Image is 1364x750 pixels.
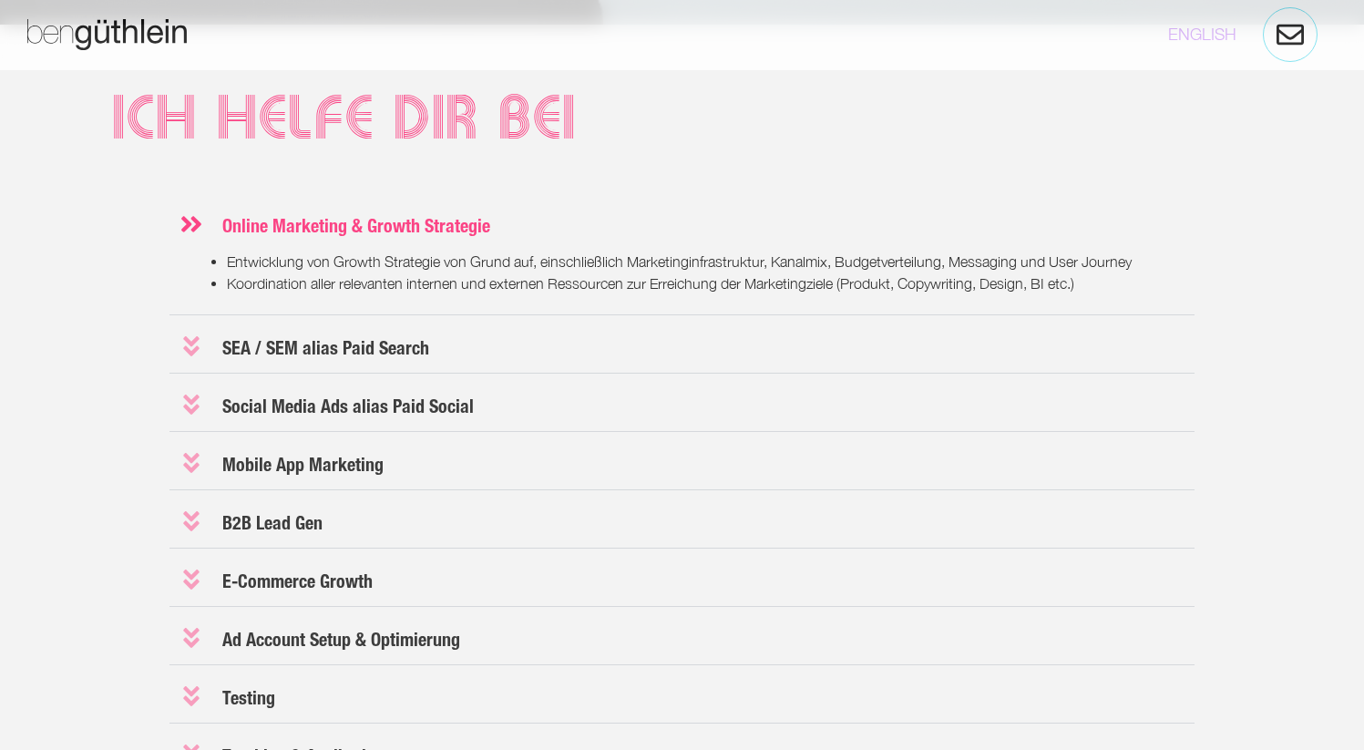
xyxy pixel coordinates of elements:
a: ENGLISH [1168,25,1236,44]
a: Mobile App Marketing [222,454,384,475]
h3: Social Media Ads alias Paid Social [169,378,1195,432]
div: Online Marketing & Growth Strategie [169,251,1195,316]
h2: Ich helfe dir bei [113,88,1252,143]
h3: Testing [169,670,1195,724]
li: Entwicklung von Growth Strategie von Grund auf, einschließlich Marketinginfrastruktur, Kanalmix, ... [227,251,1195,272]
a: E-Commerce Growth [222,570,373,591]
h3: E-Commerce Growth [169,553,1195,607]
a: Ad Account Setup & Optimierung [222,629,460,650]
h3: Online Marketing & Growth Strategie [169,198,1195,251]
a: B2B Lead Gen [222,512,323,533]
h3: B2B Lead Gen [169,495,1195,549]
a: SEA / SEM alias Paid Search [222,337,429,358]
h3: Mobile App Marketing [169,437,1195,490]
a: Social Media Ads alias Paid Social [222,396,474,416]
h3: Ad Account Setup & Optimierung [169,611,1195,665]
a: Online Marketing & Growth Strategie [222,215,490,236]
h3: SEA / SEM alias Paid Search [169,320,1195,374]
li: Koordination aller relevanten internen und externen Ressourcen zur Erreichung der Marketingziele ... [227,272,1195,294]
a: Testing [222,687,275,708]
